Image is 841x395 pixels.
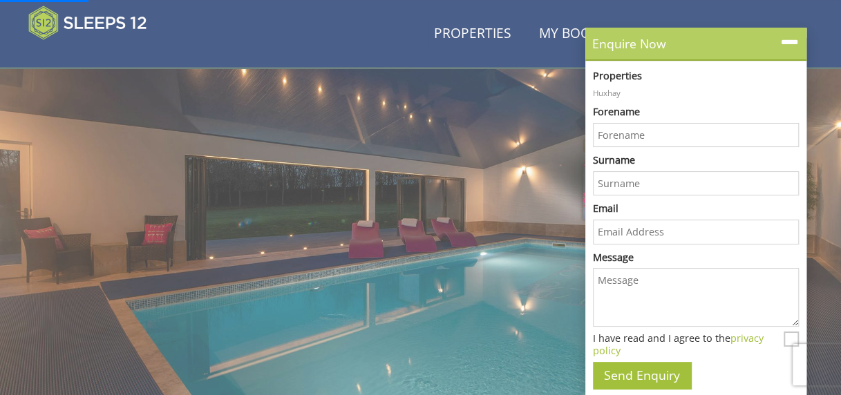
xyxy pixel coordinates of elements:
label: Email [593,201,799,216]
img: Sleeps 12 [28,6,147,40]
label: Properties [593,68,799,84]
input: Email Address [593,220,799,244]
label: Message [593,250,799,265]
label: I have read and I agree to the [593,332,779,356]
input: Forename [593,123,799,148]
a: Contact Us [644,19,736,50]
button: Send Enquiry [593,362,691,389]
a: My Booking [533,19,627,50]
p: Enquire Now [592,35,800,52]
label: Surname [593,153,799,168]
label: Forename [593,104,799,119]
iframe: Customer reviews powered by Trustpilot [21,48,167,60]
input: Surname [593,171,799,196]
a: Search [753,19,813,50]
a: Huxhay [593,88,621,98]
a: privacy policy [593,331,764,356]
a: Properties [428,19,517,50]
